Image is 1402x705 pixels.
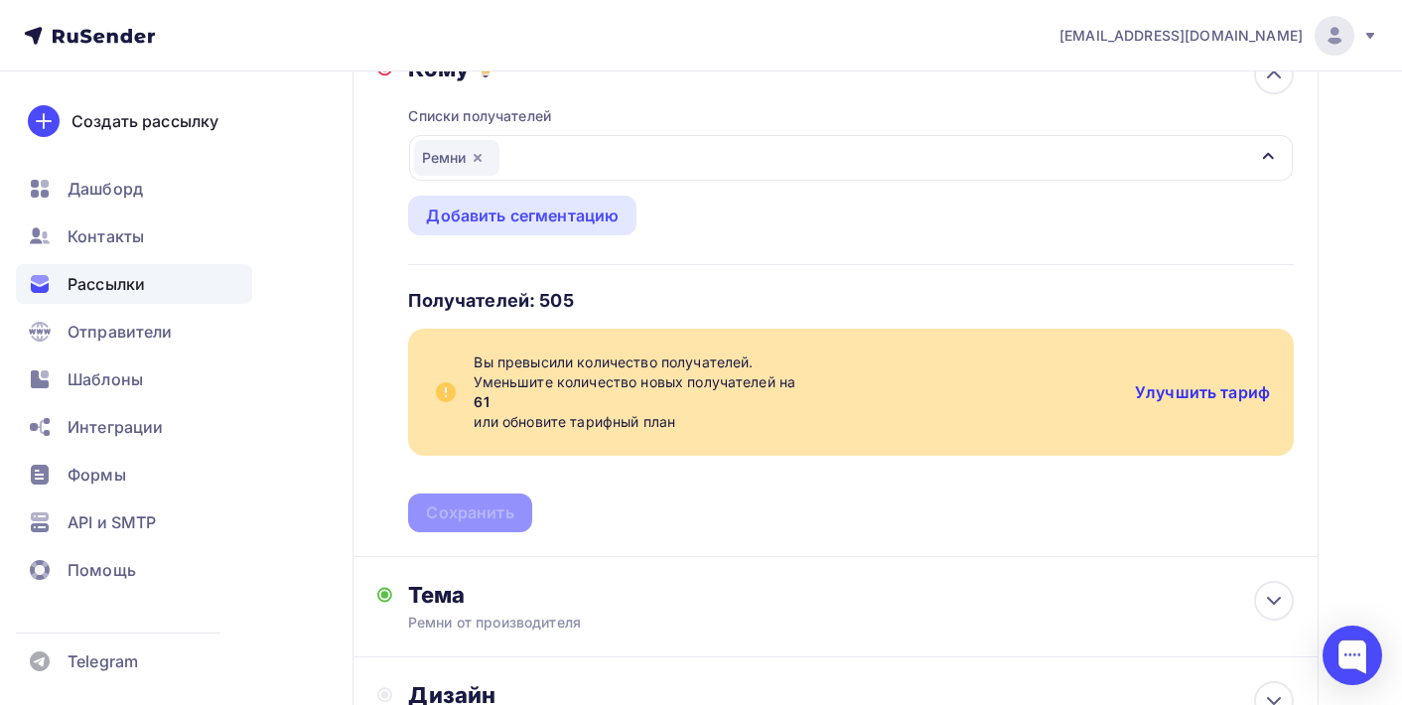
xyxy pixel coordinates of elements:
a: Формы [16,455,252,494]
span: Шаблоны [68,367,143,391]
div: Тема [408,581,800,609]
div: Ремни [414,140,499,176]
div: Ремни от производителя [408,613,762,633]
a: Дашборд [16,169,252,209]
div: Списки получателей [408,106,551,126]
span: API и SMTP [68,510,156,534]
span: [EMAIL_ADDRESS][DOMAIN_NAME] [1059,26,1303,46]
span: Telegram [68,649,138,673]
span: 61 [474,392,1119,412]
span: Рассылки [68,272,145,296]
h4: Получателей: 505 [408,289,573,313]
span: Формы [68,463,126,487]
span: Дашборд [68,177,143,201]
div: Добавить сегментацию [426,204,619,227]
span: Контакты [68,224,144,248]
span: Вы превысили количество получателей. [474,352,1119,372]
a: Рассылки [16,264,252,304]
a: Улучшить тариф [1135,382,1270,402]
span: Уменьшите количество новых получателей на или обновите тарифный план [474,372,1119,432]
button: Ремни [408,134,1294,182]
a: Контакты [16,216,252,256]
a: Шаблоны [16,359,252,399]
span: Помощь [68,558,136,582]
a: [EMAIL_ADDRESS][DOMAIN_NAME] [1059,16,1378,56]
span: Интеграции [68,415,163,439]
a: Отправители [16,312,252,352]
div: Создать рассылку [71,109,218,133]
span: Отправители [68,320,173,344]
